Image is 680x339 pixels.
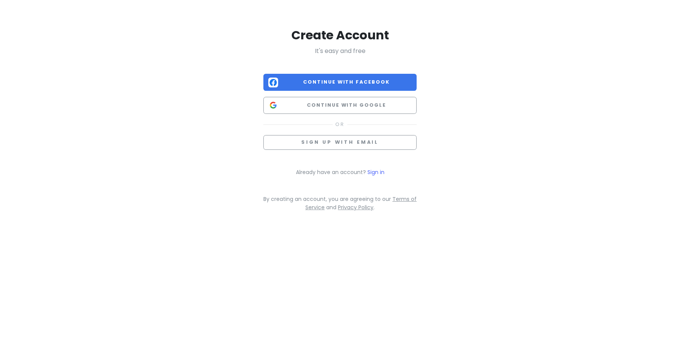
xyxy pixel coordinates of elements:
img: Google logo [268,100,278,110]
p: It's easy and free [263,46,417,56]
h2: Create Account [263,27,417,43]
span: Continue with Facebook [281,78,412,86]
button: Sign up with email [263,135,417,150]
p: By creating an account, you are agreeing to our and . [263,195,417,212]
button: Continue with Google [263,97,417,114]
button: Continue with Facebook [263,74,417,91]
img: Facebook logo [268,78,278,87]
span: Sign up with email [301,139,379,145]
span: Continue with Google [281,101,412,109]
a: Privacy Policy [338,204,373,211]
a: Terms of Service [305,195,417,211]
p: Already have an account? [263,168,417,176]
a: Sign in [367,168,384,176]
